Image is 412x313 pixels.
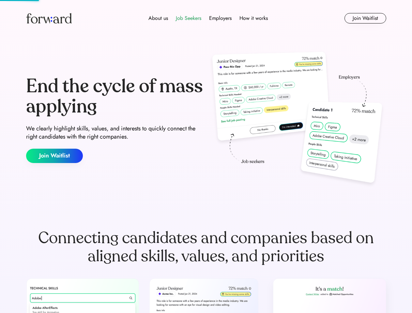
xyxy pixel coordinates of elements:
[26,229,386,265] div: Connecting candidates and companies based on aligned skills, values, and priorities
[344,13,386,23] button: Join Waitlist
[176,14,201,22] div: Job Seekers
[26,13,72,23] img: Forward logo
[209,50,386,190] img: hero-image.png
[148,14,168,22] div: About us
[26,149,83,163] button: Join Waitlist
[239,14,268,22] div: How it works
[26,76,204,116] div: End the cycle of mass applying
[26,125,204,141] div: We clearly highlight skills, values, and interests to quickly connect the right candidates with t...
[209,14,232,22] div: Employers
